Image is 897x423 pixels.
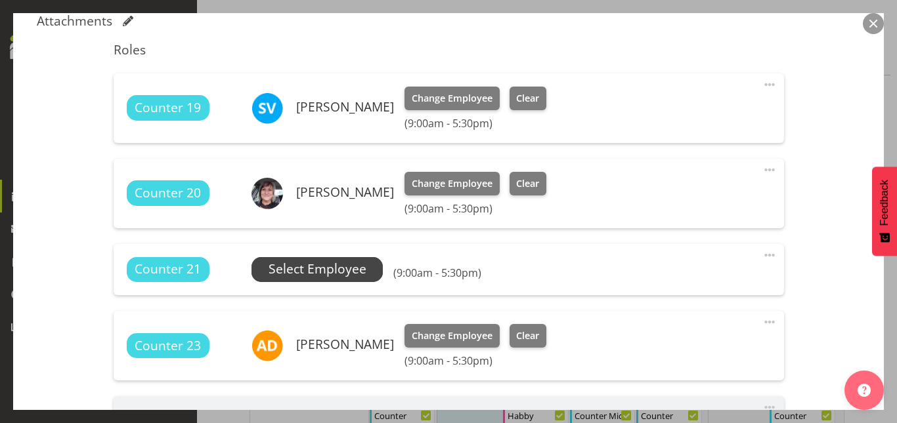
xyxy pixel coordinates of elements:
[858,384,871,397] img: help-xxl-2.png
[405,117,546,130] h6: (9:00am - 5:30pm)
[516,91,539,106] span: Clear
[296,337,394,352] h6: [PERSON_NAME]
[516,176,539,191] span: Clear
[405,354,546,367] h6: (9:00am - 5:30pm)
[872,167,897,256] button: Feedback - Show survey
[510,172,547,195] button: Clear
[405,87,500,110] button: Change Employee
[412,91,492,106] span: Change Employee
[879,180,890,226] span: Feedback
[135,260,201,279] span: Counter 21
[135,336,201,355] span: Counter 23
[296,100,394,114] h6: [PERSON_NAME]
[393,266,481,279] h6: (9:00am - 5:30pm)
[405,324,500,348] button: Change Employee
[510,87,547,110] button: Clear
[135,184,201,203] span: Counter 20
[252,330,283,361] img: amelia-denz7002.jpg
[405,172,500,195] button: Change Employee
[516,329,539,343] span: Clear
[405,202,546,215] h6: (9:00am - 5:30pm)
[269,260,366,279] span: Select Employee
[252,178,283,209] img: michelle-whaleb4506e5af45ffd00a26cc2b6420a9100.png
[114,42,784,58] h5: Roles
[135,98,201,117] span: Counter 19
[37,13,112,29] h5: Attachments
[252,92,283,124] img: sasha-vandervalk6911.jpg
[510,324,547,348] button: Clear
[412,329,492,343] span: Change Employee
[296,185,394,199] h6: [PERSON_NAME]
[412,176,492,191] span: Change Employee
